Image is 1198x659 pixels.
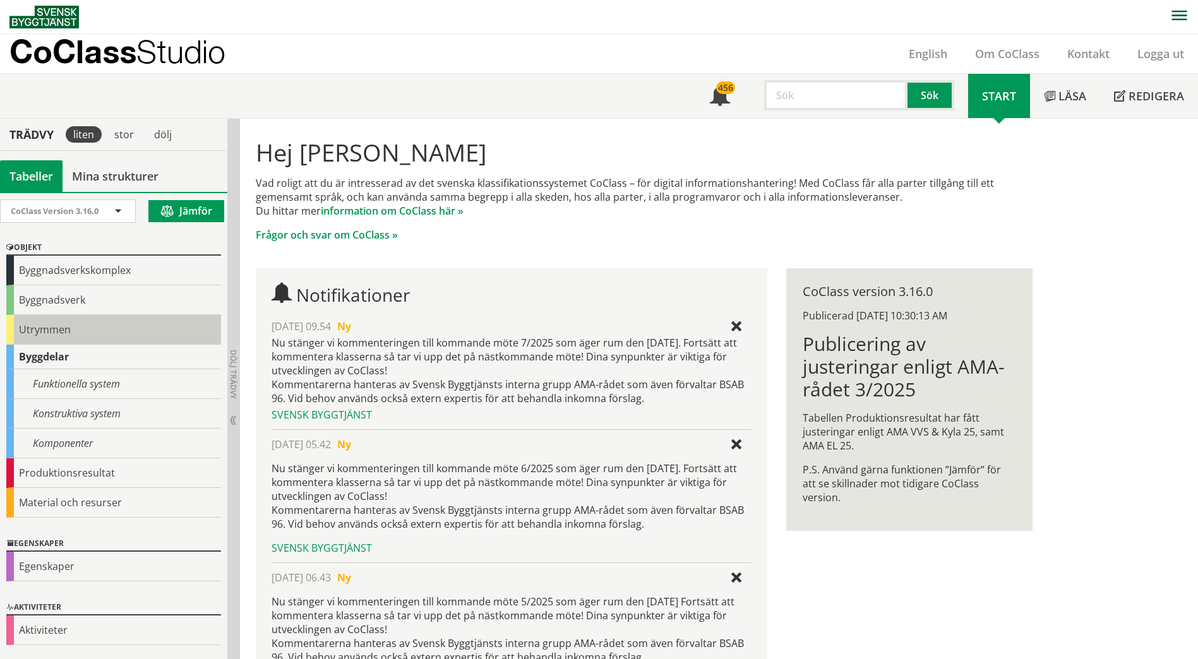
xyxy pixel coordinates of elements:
div: Objekt [6,240,221,256]
span: Notifikationer [296,283,410,307]
div: Utrymmen [6,315,221,345]
div: 456 [716,81,735,94]
div: Byggnadsverk [6,285,221,315]
a: Läsa [1030,74,1100,118]
p: P.S. Använd gärna funktionen ”Jämför” för att se skillnader mot tidigare CoClass version. [803,463,1015,504]
a: English [895,46,961,61]
div: Svensk Byggtjänst [272,541,751,555]
span: Notifikationer [710,87,730,107]
img: Svensk Byggtjänst [9,6,79,28]
a: CoClassStudio [9,34,253,73]
p: Nu stänger vi kommenteringen till kommande möte 6/2025 som äger rum den [DATE]. Fortsätt att komm... [272,461,751,531]
p: Vad roligt att du är intresserad av det svenska klassifikationssystemet CoClass – för digital inf... [256,176,1032,218]
a: Start [968,74,1030,118]
span: [DATE] 05.42 [272,437,331,451]
h1: Hej [PERSON_NAME] [256,138,1032,166]
a: Redigera [1100,74,1198,118]
a: Kontakt [1053,46,1123,61]
div: Publicerad [DATE] 10:30:13 AM [803,309,1015,323]
div: dölj [147,126,179,143]
a: 456 [696,74,744,118]
div: stor [107,126,141,143]
a: Frågor och svar om CoClass » [256,228,398,242]
div: Komponenter [6,429,221,458]
div: Svensk Byggtjänst [272,408,751,422]
div: Produktionsresultat [6,458,221,488]
span: Dölj trädvy [228,350,239,399]
span: Start [982,88,1016,104]
div: liten [66,126,102,143]
a: Mina strukturer [63,160,168,192]
span: Läsa [1058,88,1086,104]
span: Studio [136,33,225,70]
div: Byggdelar [6,345,221,369]
div: Byggnadsverkskomplex [6,256,221,285]
div: Aktiviteter [6,615,221,645]
h1: Publicering av justeringar enligt AMA-rådet 3/2025 [803,333,1015,401]
span: Ny [337,437,351,451]
button: Sök [907,80,954,110]
p: Tabellen Produktionsresultat har fått justeringar enligt AMA VVS & Kyla 25, samt AMA EL 25. [803,411,1015,453]
span: CoClass Version 3.16.0 [11,205,99,217]
div: Aktiviteter [6,600,221,615]
span: Ny [337,319,351,333]
div: CoClass version 3.16.0 [803,285,1015,299]
div: Konstruktiva system [6,399,221,429]
p: CoClass [9,44,225,59]
a: information om CoClass här » [321,204,464,218]
input: Sök [764,80,907,110]
div: Funktionella system [6,369,221,399]
span: [DATE] 06.43 [272,571,331,585]
span: Redigera [1129,88,1184,104]
span: [DATE] 09.54 [272,319,331,333]
div: Nu stänger vi kommenteringen till kommande möte 7/2025 som äger rum den [DATE]. Fortsätt att komm... [272,336,751,405]
div: Material och resurser [6,488,221,518]
div: Trädvy [3,128,61,141]
a: Logga ut [1123,46,1198,61]
button: Jämför [148,200,224,222]
span: Ny [337,571,351,585]
div: Egenskaper [6,537,221,552]
a: Om CoClass [961,46,1053,61]
div: Egenskaper [6,552,221,581]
